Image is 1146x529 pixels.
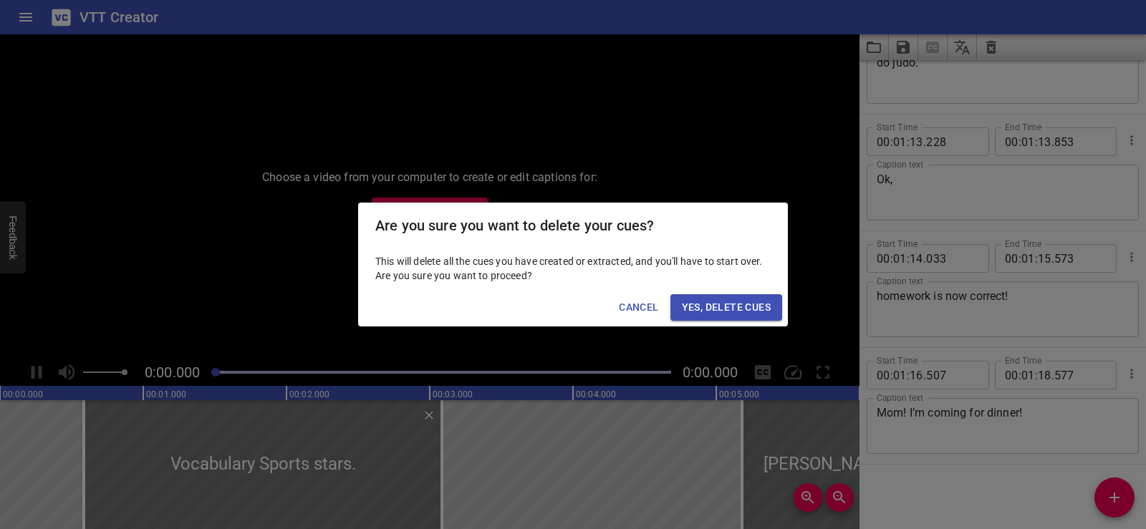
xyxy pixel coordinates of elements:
h2: Are you sure you want to delete your cues? [375,214,771,237]
button: Cancel [613,294,664,321]
button: Yes, Delete Cues [670,294,782,321]
span: Yes, Delete Cues [682,299,771,316]
span: Cancel [619,299,658,316]
div: This will delete all the cues you have created or extracted, and you'll have to start over. Are y... [358,248,788,288]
